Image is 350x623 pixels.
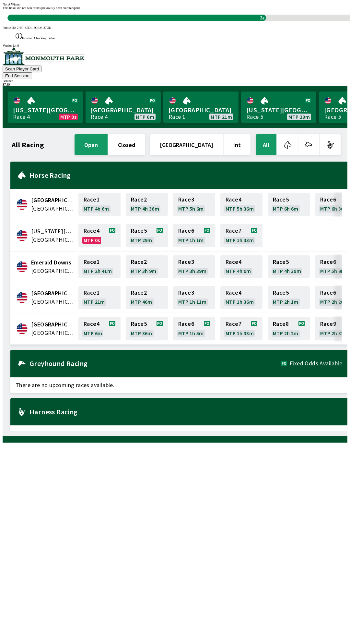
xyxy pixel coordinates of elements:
[241,92,316,123] a: [US_STATE][GEOGRAPHIC_DATA]Race 5MTP 29m
[211,114,232,119] span: MTP 21m
[8,92,83,123] a: [US_STATE][GEOGRAPHIC_DATA]Race 4MTP 0s
[29,361,281,366] h2: Greyhound Racing
[224,134,251,155] button: Int
[150,134,223,155] button: [GEOGRAPHIC_DATA]
[178,197,194,202] span: Race 3
[320,268,346,274] span: MTP 5h 9m
[78,224,121,247] a: Race4MTP 0s
[246,114,263,119] div: Race 5
[178,290,194,295] span: Race 3
[226,321,241,326] span: Race 7
[273,197,289,202] span: Race 5
[226,331,254,336] span: MTP 1h 33m
[3,44,347,47] div: Version 1.4.0
[31,196,75,204] span: Canterbury Park
[273,290,289,295] span: Race 5
[226,290,241,295] span: Race 4
[220,255,262,278] a: Race4MTP 4h 9m
[268,317,310,340] a: Race8MTP 2h 2m
[31,298,75,306] span: United States
[173,317,215,340] a: Race6MTP 1h 5m
[29,173,342,178] h2: Horse Racing
[268,193,310,216] a: Race5MTP 6h 6m
[3,72,32,79] button: End Session
[84,259,99,264] span: Race 1
[268,286,310,309] a: Race5MTP 2h 1m
[220,286,262,309] a: Race4MTP 1h 36m
[320,206,348,211] span: MTP 6h 36m
[84,268,112,274] span: MTP 2h 41m
[288,114,310,119] span: MTP 29m
[320,259,336,264] span: Race 6
[84,331,102,336] span: MTP 6m
[226,299,254,304] span: MTP 1h 36m
[178,299,206,304] span: MTP 1h 11m
[78,317,121,340] a: Race4MTP 6m
[131,197,147,202] span: Race 2
[273,299,298,304] span: MTP 2h 1m
[324,114,341,119] div: Race 5
[3,79,347,83] div: Balance
[136,114,154,119] span: MTP 6m
[273,268,301,274] span: MTP 4h 39m
[320,321,336,326] span: Race 9
[290,361,342,366] span: Fixed Odds Available
[273,259,289,264] span: Race 5
[226,197,241,202] span: Race 4
[320,331,348,336] span: MTP 2h 31m
[3,83,347,86] div: $ 7.39
[3,3,347,6] div: Not A Winner
[78,193,121,216] a: Race1MTP 4h 6m
[320,290,336,295] span: Race 6
[84,290,99,295] span: Race 1
[178,228,194,233] span: Race 6
[259,14,266,22] span: 3s
[84,228,99,233] span: Race 4
[169,106,233,114] span: [GEOGRAPHIC_DATA]
[320,197,336,202] span: Race 6
[91,106,156,114] span: [GEOGRAPHIC_DATA]
[169,114,185,119] div: Race 1
[220,224,262,247] a: Race7MTP 1h 33m
[60,114,76,119] span: MTP 0s
[178,331,204,336] span: MTP 1h 5m
[320,299,348,304] span: MTP 2h 26m
[3,26,347,30] div: Public ID:
[246,106,311,114] span: [US_STATE][GEOGRAPHIC_DATA]
[273,206,298,211] span: MTP 6h 6m
[12,142,44,147] h1: All Racing
[10,425,347,441] span: There are no upcoming races available.
[173,193,215,216] a: Race3MTP 5h 6m
[22,36,55,40] span: Finished Checking Ticket
[31,236,75,244] span: United States
[3,6,80,10] span: This ticket did not win or has previously been credited/paid
[220,317,262,340] a: Race7MTP 1h 33m
[84,197,99,202] span: Race 1
[17,26,52,30] span: 2FRI-Z5DL-3QEM-37UK
[86,92,161,123] a: [GEOGRAPHIC_DATA]Race 4MTP 6m
[126,317,168,340] a: Race5MTP 36m
[173,224,215,247] a: Race6MTP 1h 1m
[273,331,298,336] span: MTP 2h 2m
[31,320,75,329] span: Monmouth Park
[13,114,30,119] div: Race 4
[178,206,204,211] span: MTP 5h 6m
[226,238,254,243] span: MTP 1h 33m
[13,106,78,114] span: [US_STATE][GEOGRAPHIC_DATA]
[31,329,75,337] span: United States
[75,134,108,155] button: open
[29,409,342,414] h2: Harness Racing
[131,268,157,274] span: MTP 3h 9m
[84,238,100,243] span: MTP 0s
[84,206,109,211] span: MTP 4h 6m
[84,299,105,304] span: MTP 21m
[178,238,204,243] span: MTP 1h 1m
[178,321,194,326] span: Race 6
[220,193,262,216] a: Race4MTP 5h 36m
[78,255,121,278] a: Race1MTP 2h 41m
[173,286,215,309] a: Race3MTP 1h 11m
[31,227,75,236] span: Delaware Park
[131,238,152,243] span: MTP 29m
[126,255,168,278] a: Race2MTP 3h 9m
[131,259,147,264] span: Race 2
